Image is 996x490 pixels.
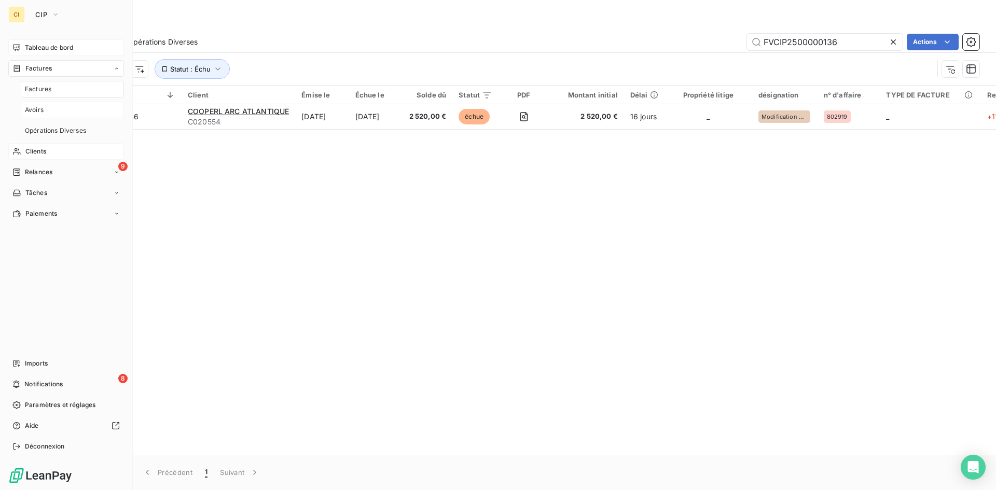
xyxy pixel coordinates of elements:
span: COOPERL ARC ATLANTIQUE [188,107,289,116]
a: Aide [8,417,124,434]
div: Open Intercom Messenger [961,455,986,480]
img: Logo LeanPay [8,467,73,484]
span: échue [459,109,490,124]
span: Tâches [25,188,47,198]
span: Notifications [24,380,63,389]
button: 1 [199,461,214,483]
span: 8 [118,374,128,383]
button: Actions [907,34,959,50]
div: Émise le [301,91,342,99]
span: Paiements [25,209,57,218]
div: Propriété litige [671,91,746,99]
div: Délai [630,91,658,99]
div: PDF [505,91,543,99]
span: Avoirs [25,105,44,115]
div: Statut [459,91,492,99]
input: Rechercher [747,34,903,50]
span: 2 520,00 € [409,111,447,122]
button: Statut : Échu [155,59,230,79]
span: Tableau de bord [25,43,73,52]
span: Aide [25,421,39,430]
span: Clients [25,147,46,156]
td: [DATE] [295,104,349,129]
div: TYPE DE FACTURE [886,91,974,99]
span: 1 [205,467,208,478]
span: Paramètres et réglages [25,400,95,410]
span: _ [886,112,889,121]
span: 802919 [827,114,848,120]
td: 16 jours [624,104,665,129]
span: Relances [25,167,52,177]
div: Solde dû [409,91,447,99]
div: Échue le [355,91,397,99]
div: Client [188,91,289,99]
span: Statut : Échu [170,65,211,73]
div: désignation [758,91,811,99]
span: Opérations Diverses [25,126,86,135]
div: Montant initial [556,91,618,99]
button: Précédent [136,461,199,483]
span: 2 520,00 € [556,111,618,122]
span: Opérations Diverses [128,37,198,47]
span: Factures [25,85,51,94]
span: CIP [35,10,47,19]
span: Déconnexion [25,442,65,451]
span: C020554 [188,117,289,127]
td: [DATE] [349,104,403,129]
div: CI [8,6,25,23]
span: Modification ECCD 2 [762,114,807,120]
span: 9 [118,162,128,171]
span: Imports [25,359,48,368]
span: _ [707,112,710,121]
span: Factures [25,64,52,73]
button: Suivant [214,461,266,483]
div: n° d'affaire [824,91,874,99]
